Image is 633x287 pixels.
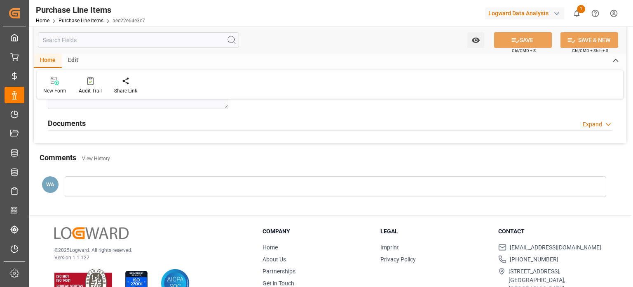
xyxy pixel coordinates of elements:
h2: Comments [40,152,76,163]
span: [EMAIL_ADDRESS][DOMAIN_NAME] [510,243,601,252]
span: [PHONE_NUMBER] [510,255,558,264]
a: About Us [263,256,286,263]
button: Logward Data Analysts [485,5,567,21]
a: Partnerships [263,268,295,275]
button: open menu [467,32,484,48]
p: Version 1.1.127 [54,254,242,261]
a: Home [36,18,49,24]
a: Get in Touch [263,280,294,287]
span: Ctrl/CMD + S [512,47,536,54]
span: Ctrl/CMD + Shift + S [572,47,608,54]
h2: Documents [48,118,86,129]
div: Home [34,54,62,68]
a: View History [82,156,110,161]
a: Imprint [380,244,399,251]
h3: Legal [380,227,488,236]
p: © 2025 Logward. All rights reserved. [54,247,242,254]
div: New Form [43,87,66,95]
button: SAVE & NEW [560,32,618,48]
div: Purchase Line Items [36,4,145,16]
button: show 1 new notifications [567,4,586,23]
span: 1 [577,5,585,13]
a: Home [263,244,278,251]
button: SAVE [494,32,552,48]
h3: Company [263,227,370,236]
span: WA [46,181,54,187]
img: Logward Logo [54,227,129,239]
input: Search Fields [38,32,239,48]
a: Purchase Line Items [59,18,103,24]
button: Help Center [586,4,605,23]
div: Logward Data Analysts [485,7,564,19]
a: Privacy Policy [380,256,416,263]
div: Edit [62,54,84,68]
div: Expand [583,120,602,129]
h3: Contact [498,227,606,236]
div: Audit Trail [79,87,102,95]
div: Share Link [114,87,137,95]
